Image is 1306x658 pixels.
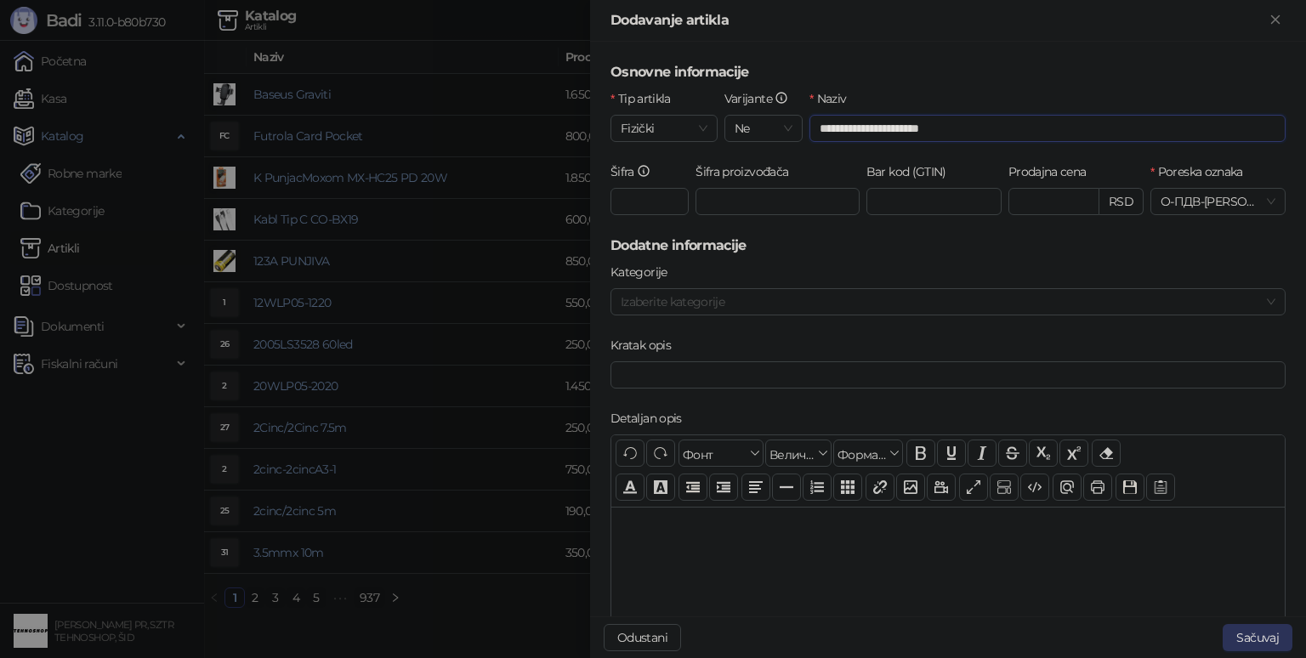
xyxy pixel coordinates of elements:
button: Подебљано [906,440,935,467]
label: Kratak opis [610,336,681,355]
input: Bar kod (GTIN) [866,188,1002,215]
button: Боја текста [616,474,644,501]
h5: Osnovne informacije [610,62,1286,82]
label: Detaljan opis [610,409,692,428]
button: Поврати [616,440,644,467]
input: Naziv [809,115,1286,142]
span: Fizički [621,116,707,141]
button: Прецртано [998,440,1027,467]
button: Видео [927,474,956,501]
label: Tip artikla [610,89,681,108]
label: Bar kod (GTIN) [866,162,957,181]
label: Kategorije [610,263,678,281]
label: Poreska oznaka [1150,162,1253,181]
button: Zatvori [1265,10,1286,31]
label: Varijante [724,89,799,108]
button: Приказ преко целог екрана [959,474,988,501]
button: Sačuvaj [1223,624,1292,651]
button: Искошено [968,440,997,467]
button: Odustani [604,624,681,651]
button: Подвучено [937,440,966,467]
label: Prodajna cena [1008,162,1097,181]
label: Šifra proizvođača [696,162,799,181]
button: Увлачење [709,474,738,501]
button: Понови [646,440,675,467]
button: Веза [866,474,894,501]
button: Прикажи блокове [990,474,1019,501]
button: Листа [803,474,832,501]
button: Индексирано [1029,440,1058,467]
button: Уклони формат [1092,440,1121,467]
label: Šifra [610,162,662,181]
button: Експонент [1059,440,1088,467]
span: О-ПДВ - [PERSON_NAME] ( 20,00 %) [1161,189,1275,214]
div: Dodavanje artikla [610,10,1265,31]
button: Преглед [1053,474,1082,501]
button: Величина [765,440,832,467]
button: Хоризонтална линија [772,474,801,501]
button: Фонт [679,440,764,467]
button: Боја позадине [646,474,675,501]
label: Naziv [809,89,857,108]
input: Šifra proizvođača [696,188,860,215]
button: Шаблон [1146,474,1175,501]
button: Штампај [1083,474,1112,501]
input: Kratak opis [610,361,1286,389]
button: Поравнање [741,474,770,501]
button: Сачувај [1116,474,1144,501]
button: Табела [833,474,862,501]
button: Приказ кода [1020,474,1049,501]
div: RSD [1099,188,1144,215]
button: Извлачење [679,474,707,501]
button: Слика [896,474,925,501]
span: Ne [735,116,792,141]
button: Формати [833,440,903,467]
h5: Dodatne informacije [610,235,1286,256]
